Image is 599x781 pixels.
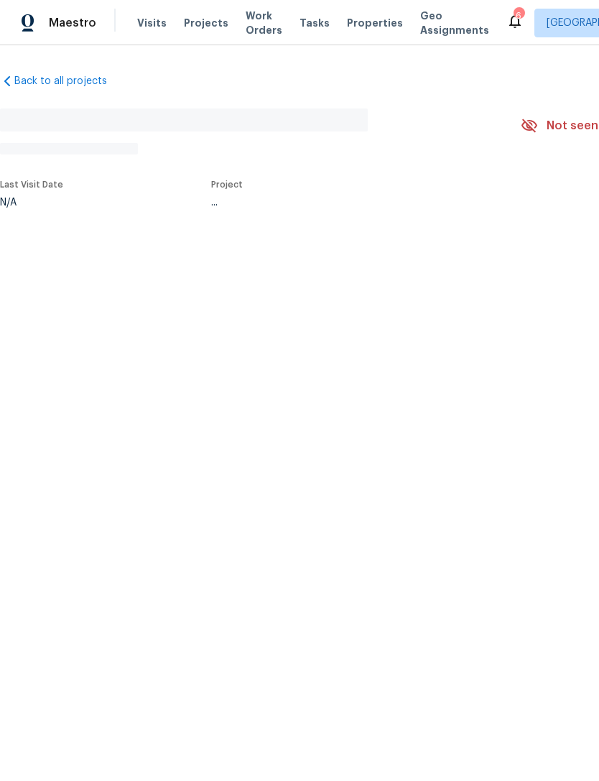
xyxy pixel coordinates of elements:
[347,16,403,30] span: Properties
[246,9,282,37] span: Work Orders
[299,18,330,28] span: Tasks
[211,198,487,208] div: ...
[184,16,228,30] span: Projects
[137,16,167,30] span: Visits
[420,9,489,37] span: Geo Assignments
[211,180,243,189] span: Project
[514,9,524,23] div: 6
[49,16,96,30] span: Maestro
